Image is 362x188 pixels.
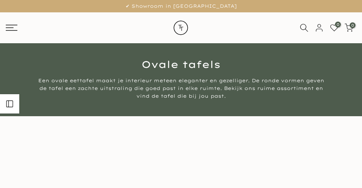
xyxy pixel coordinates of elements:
span: 0 [350,22,355,28]
img: trend-table [167,12,194,43]
a: 0 [345,24,353,32]
div: Een ovale eettafel maakt je interieur meteen eleganter en gezelliger. De ronde vormen geven de ta... [37,77,326,100]
a: 0 [330,24,338,32]
iframe: toggle-frame [1,149,39,187]
h1: Ovale tafels [6,59,356,69]
span: 0 [335,22,341,27]
p: ✔ Showroom in [GEOGRAPHIC_DATA] [10,2,352,10]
